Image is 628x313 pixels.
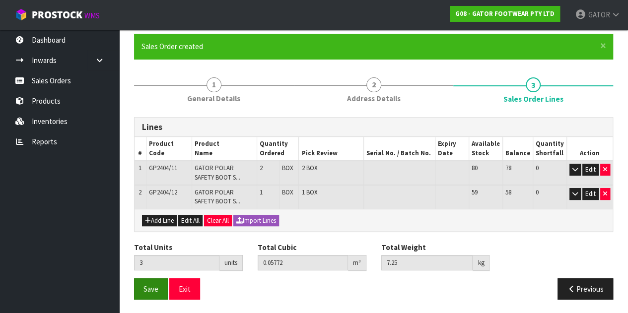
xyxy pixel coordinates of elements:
[502,137,533,161] th: Balance
[348,255,366,271] div: m³
[381,255,473,270] input: Total Weight
[301,164,317,172] span: 2 BOX
[207,77,221,92] span: 1
[233,215,279,227] button: Import Lines
[505,164,511,172] span: 78
[258,255,348,270] input: Total Cubic
[282,164,293,172] span: BOX
[135,137,146,161] th: #
[178,215,203,227] button: Edit All
[149,164,177,172] span: GP2404/11
[134,242,172,252] label: Total Units
[600,39,606,53] span: ×
[142,215,177,227] button: Add Line
[526,77,541,92] span: 3
[566,137,613,161] th: Action
[139,164,141,172] span: 1
[204,215,232,227] button: Clear All
[469,137,502,161] th: Available Stock
[366,77,381,92] span: 2
[187,93,240,104] span: General Details
[473,255,489,271] div: kg
[257,137,299,161] th: Quantity Ordered
[455,9,555,18] strong: G08 - GATOR FOOTWEAR PTY LTD
[299,137,363,161] th: Pick Review
[195,188,240,205] span: GATOR POLAR SAFETY BOOT S...
[142,123,605,132] h3: Lines
[536,164,539,172] span: 0
[558,278,613,300] button: Previous
[435,137,469,161] th: Expiry Date
[146,137,192,161] th: Product Code
[536,188,539,196] span: 0
[134,255,219,270] input: Total Units
[195,164,240,181] span: GATOR POLAR SAFETY BOOT S...
[381,242,426,252] label: Total Weight
[15,8,27,21] img: cube-alt.png
[149,188,177,196] span: GP2404/12
[533,137,566,161] th: Quantity Shortfall
[505,188,511,196] span: 58
[582,164,599,176] button: Edit
[472,188,478,196] span: 59
[32,8,82,21] span: ProStock
[169,278,200,300] button: Exit
[192,137,257,161] th: Product Name
[258,242,296,252] label: Total Cubic
[134,278,168,300] button: Save
[282,188,293,196] span: BOX
[134,110,613,308] span: Sales Order Lines
[260,188,263,196] span: 1
[260,164,263,172] span: 2
[472,164,478,172] span: 80
[143,284,158,294] span: Save
[363,137,435,161] th: Serial No. / Batch No.
[582,188,599,200] button: Edit
[219,255,243,271] div: units
[139,188,141,196] span: 2
[347,93,401,104] span: Address Details
[301,188,317,196] span: 1 BOX
[84,11,100,20] small: WMS
[141,42,203,51] span: Sales Order created
[503,94,563,104] span: Sales Order Lines
[588,10,610,19] span: GATOR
